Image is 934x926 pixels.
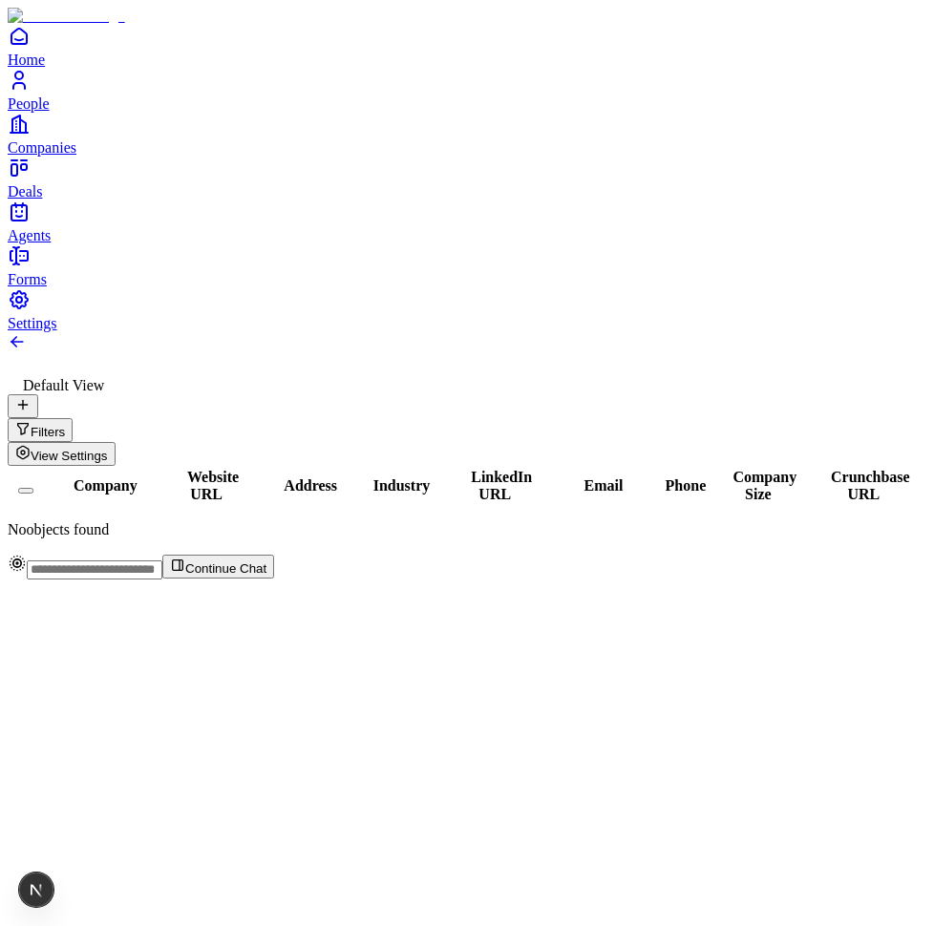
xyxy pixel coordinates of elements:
span: Deals [8,183,42,200]
span: LinkedIn URL [471,469,532,502]
span: Home [8,52,45,68]
span: Phone [666,477,707,494]
a: Deals [8,157,926,200]
span: Company Size [732,469,796,502]
span: Crunchbase URL [831,469,910,502]
img: Item Brain Logo [8,8,125,25]
button: View Settings [8,442,116,466]
p: No objects found [8,521,926,538]
span: Company [74,477,138,494]
span: Companies [8,139,76,156]
button: Continue Chat [162,555,274,579]
span: Forms [8,271,47,287]
span: Default View [23,377,104,393]
span: Website URL [187,469,239,502]
span: Settings [8,315,57,331]
span: Agents [8,227,51,243]
span: Continue Chat [185,561,266,576]
span: View Settings [31,449,108,463]
div: Continue Chat [8,554,926,579]
div: Open natural language filter [8,418,926,442]
a: Settings [8,288,926,331]
span: Industry [373,477,431,494]
span: Email [584,477,623,494]
span: People [8,95,50,112]
a: Agents [8,200,926,243]
a: People [8,69,926,112]
span: Address [284,477,337,494]
button: Open natural language filter [8,418,73,442]
a: Forms [8,244,926,287]
a: Home [8,25,926,68]
a: Companies [8,113,926,156]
